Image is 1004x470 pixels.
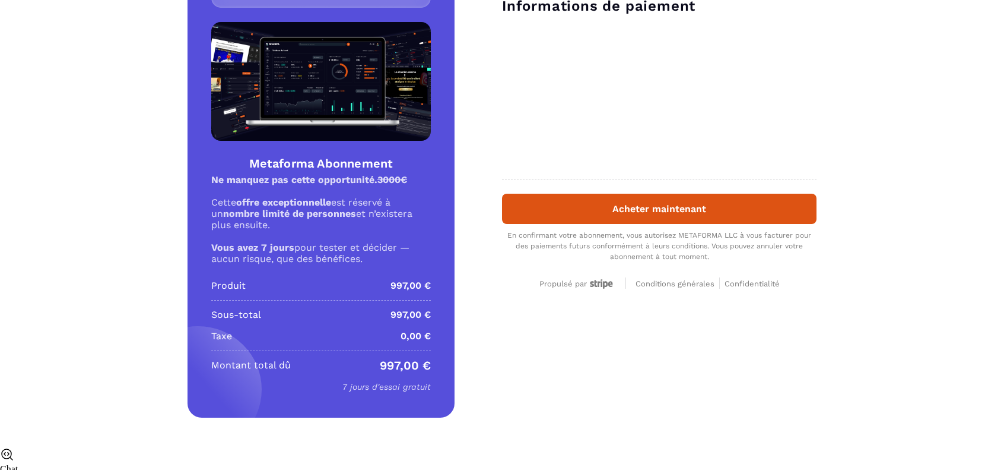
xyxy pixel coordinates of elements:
a: Conditions générales [636,277,720,289]
div: Propulsé par [539,279,616,289]
s: 3000€ [377,174,407,185]
p: 7 jours d'essai gratuit [211,380,431,394]
p: 997,00 € [390,279,431,293]
p: 997,00 € [380,358,431,373]
iframe: Cadre de saisie sécurisé pour le paiement [500,23,819,167]
strong: Vous avez 7 jours [211,242,294,253]
span: Conditions générales [636,279,714,288]
strong: nombre limité de personnes [223,208,356,219]
strong: Ne manquez pas cette opportunité. [211,174,407,185]
a: Propulsé par [539,277,616,289]
a: Confidentialité [725,277,780,289]
strong: offre exceptionnelle [236,197,331,208]
div: En confirmant votre abonnement, vous autorisez METAFORMA LLC à vous facturer pour des paiements f... [502,230,816,262]
p: pour tester et décider — aucun risque, que des bénéfices. [211,242,431,264]
p: Produit [211,279,246,293]
p: Cette est réservé à un et n’existera plus ensuite. [211,197,431,231]
span: Confidentialité [725,279,780,288]
button: Acheter maintenant [502,194,816,224]
h4: Metaforma Abonnement [211,155,431,172]
p: Sous-total [211,308,261,322]
p: 0,00 € [401,329,431,343]
img: Product Image [211,22,431,141]
p: 997,00 € [390,308,431,322]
